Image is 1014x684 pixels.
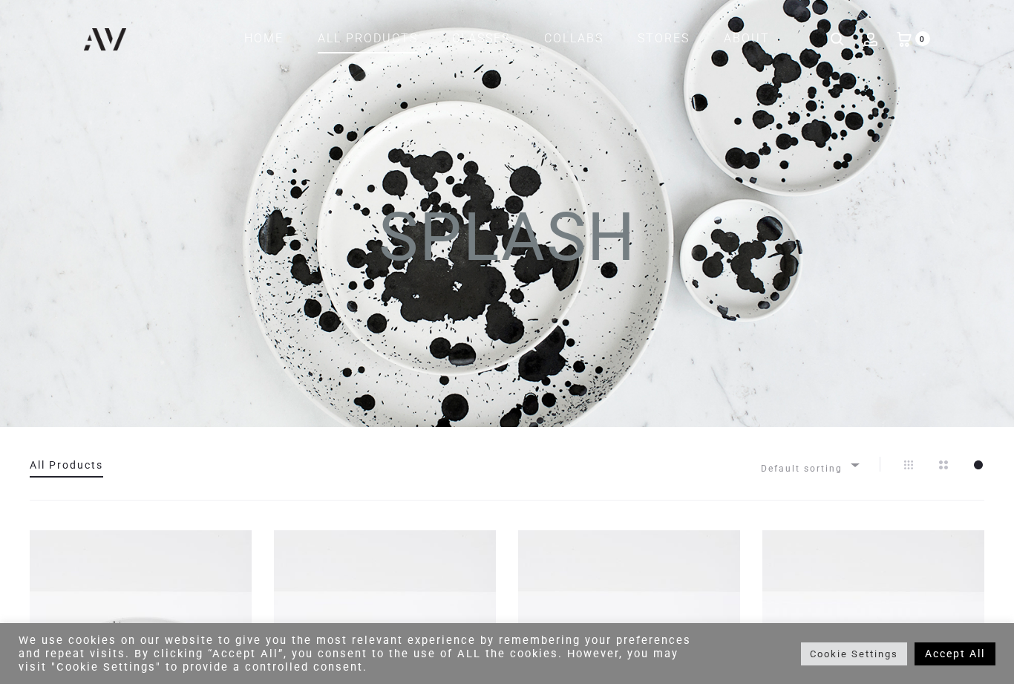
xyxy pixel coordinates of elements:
div: We use cookies on our website to give you the most relevant experience by remembering your prefer... [19,633,702,674]
a: Home [244,26,284,51]
a: All products [318,26,418,51]
a: 0 [897,31,912,45]
span: 0 [915,31,930,46]
a: CLASSES [452,26,510,51]
a: STORES [638,26,690,51]
a: Accept All [915,642,995,665]
a: ABOUT [724,26,770,51]
a: Cookie Settings [801,642,907,665]
a: All Products [30,459,103,471]
h1: SPLASH [30,204,984,297]
span: Default sorting [761,457,857,472]
span: Default sorting [761,457,857,481]
img: ATELIER VAN DE VEN [84,28,126,51]
a: COLLABS [544,26,604,51]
